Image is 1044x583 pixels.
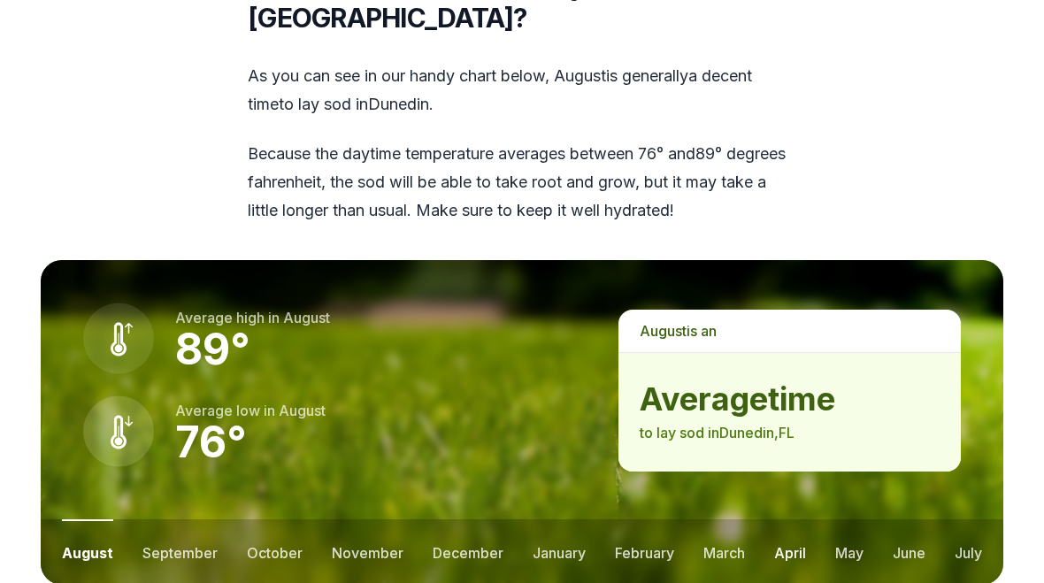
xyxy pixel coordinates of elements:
[175,401,326,422] p: Average low in
[279,403,326,420] span: august
[618,311,961,353] p: is a n
[640,323,687,341] span: august
[175,324,250,376] strong: 89 °
[248,63,796,226] div: As you can see in our handy chart below, is generally a decent time to lay sod in Dunedin .
[175,417,247,469] strong: 76 °
[640,382,940,418] strong: average time
[554,67,606,86] span: august
[283,310,330,327] span: august
[248,141,796,226] p: Because the daytime temperature averages between 76 ° and 89 ° degrees fahrenheit, the sod will b...
[175,308,330,329] p: Average high in
[640,423,940,444] p: to lay sod in Dunedin , FL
